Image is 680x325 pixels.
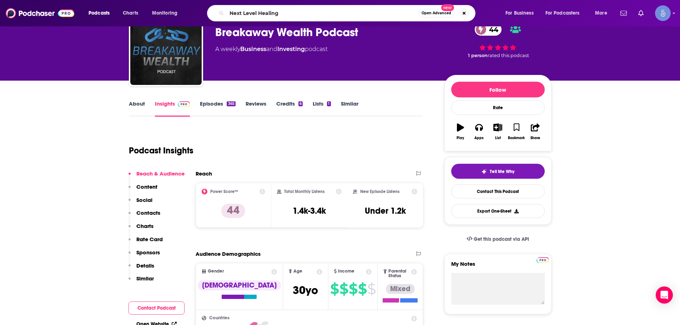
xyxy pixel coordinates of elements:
label: My Notes [451,260,545,273]
span: and [266,46,277,52]
img: tell me why sparkle [481,169,487,174]
a: InsightsPodchaser Pro [155,100,190,117]
button: Play [451,119,470,144]
img: Podchaser Pro [537,257,549,263]
a: Credits6 [276,100,303,117]
button: Share [526,119,544,144]
span: rated this podcast [488,53,529,58]
a: Get this podcast via API [461,230,535,248]
a: Similar [341,100,358,117]
div: Share [530,136,540,140]
a: About [129,100,145,117]
button: Apps [470,119,488,144]
a: Contact This Podcast [451,184,545,198]
h2: Audience Demographics [196,250,261,257]
span: Age [293,269,302,274]
button: open menu [147,7,187,19]
div: List [495,136,501,140]
span: Gender [208,269,224,274]
span: 1 person [468,53,488,58]
span: For Podcasters [545,8,580,18]
h2: Power Score™ [210,189,238,194]
div: Search podcasts, credits, & more... [214,5,482,21]
img: Podchaser Pro [178,101,190,107]
button: Charts [129,223,153,236]
p: Contacts [136,209,160,216]
button: Follow [451,82,545,97]
span: Income [338,269,354,274]
a: Reviews [246,100,266,117]
span: Podcasts [89,8,110,18]
span: $ [367,283,376,295]
div: 6 [298,101,303,106]
a: Charts [118,7,142,19]
button: Similar [129,275,154,288]
h1: Podcast Insights [129,145,193,156]
div: 44 1 personrated this podcast [444,19,551,63]
span: 30 yo [293,283,318,297]
h3: Under 1.2k [365,205,406,216]
button: open menu [84,7,119,19]
span: More [595,8,607,18]
img: Breakaway Wealth Podcast [130,14,202,85]
span: New [441,4,454,11]
button: Sponsors [129,249,160,262]
button: Details [129,262,154,275]
span: Countries [209,316,230,320]
a: 44 [475,23,502,36]
button: Contacts [129,209,160,223]
a: Pro website [537,256,549,263]
p: Similar [136,275,154,282]
a: Show notifications dropdown [635,7,646,19]
span: Parental Status [388,269,410,278]
button: Export One-Sheet [451,204,545,218]
div: Play [457,136,464,140]
button: Bookmark [507,119,526,144]
h2: Reach [196,170,212,177]
button: open menu [541,7,590,19]
div: [DEMOGRAPHIC_DATA] [198,280,281,290]
div: Open Intercom Messenger [656,286,673,304]
p: Sponsors [136,249,160,256]
span: $ [330,283,339,295]
button: open menu [500,7,543,19]
img: Podchaser - Follow, Share and Rate Podcasts [6,6,74,20]
button: Social [129,197,152,210]
p: Rate Card [136,236,163,243]
div: 1 [327,101,331,106]
a: Business [240,46,266,52]
a: Lists1 [313,100,331,117]
p: Social [136,197,152,203]
h2: New Episode Listens [360,189,399,194]
div: Bookmark [508,136,525,140]
p: Content [136,183,157,190]
span: 44 [482,23,502,36]
span: For Business [505,8,534,18]
input: Search podcasts, credits, & more... [227,7,418,19]
a: Investing [277,46,305,52]
p: Details [136,262,154,269]
a: Episodes365 [200,100,235,117]
button: open menu [590,7,616,19]
button: List [488,119,507,144]
button: Rate Card [129,236,163,249]
div: 365 [227,101,235,106]
div: A weekly podcast [215,45,328,54]
span: Charts [123,8,138,18]
p: Charts [136,223,153,229]
span: $ [349,283,357,295]
h3: 1.4k-3.4k [293,205,326,216]
span: Tell Me Why [490,169,514,174]
img: User Profile [655,5,671,21]
button: Content [129,183,157,197]
p: 44 [221,204,245,218]
span: $ [339,283,348,295]
span: Open Advanced [422,11,451,15]
span: Monitoring [152,8,177,18]
span: $ [358,283,367,295]
span: Get this podcast via API [474,236,529,242]
a: Show notifications dropdown [618,7,630,19]
button: Open AdvancedNew [418,9,454,17]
